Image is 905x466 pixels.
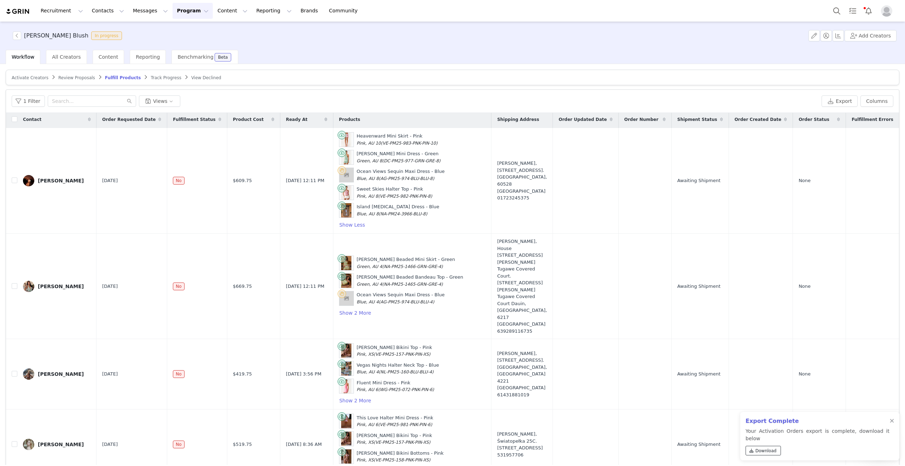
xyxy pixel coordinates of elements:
span: Fulfillment Errors [852,116,893,123]
span: View Declined [191,75,221,80]
span: Benchmarking [177,54,213,60]
button: Messages [129,3,172,19]
div: Ocean Views Sequin Maxi Dress - Blue [357,168,445,182]
button: 1 Filter [12,95,45,107]
p: Your Activation Orders export is complete, download it below [746,427,889,458]
span: Green, AU 4 [357,282,382,287]
button: Columns [860,95,893,107]
span: (NA-PM25-1466-GRN-GRE-4) [382,264,443,269]
span: [DATE] [102,177,118,184]
button: Views [139,95,180,107]
a: Community [325,3,365,19]
img: Product Image [341,274,351,288]
a: Download [746,446,781,455]
div: [PERSON_NAME] Beaded Mini Skirt - Green [357,256,455,270]
span: $669.75 [233,283,252,290]
div: [PERSON_NAME] [38,178,84,184]
span: [DATE] 8:36 AM [286,441,322,448]
button: Recruitment [36,3,87,19]
span: Pink, AU 6 [357,422,378,427]
div: [PERSON_NAME], [STREET_ADDRESS]. [GEOGRAPHIC_DATA], 60528 [GEOGRAPHIC_DATA] [497,160,547,201]
span: $419.75 [233,371,252,378]
span: Activate Creators [12,75,48,80]
span: Order Created Date [735,116,781,123]
button: Export [822,95,858,107]
a: [PERSON_NAME] [23,281,91,292]
span: [DATE] 12:11 PM [286,177,325,184]
div: This Love Halter Mini Dress - Pink [357,414,433,428]
span: Awaiting Shipment [677,283,720,290]
span: Pink, XS [357,440,374,445]
a: Brands [296,3,324,19]
img: a4000746-68f9-4670-a13e-c6828f2612f1.jpg [23,175,34,186]
img: placeholder-profile.jpg [881,5,892,17]
div: [PERSON_NAME], Światopełka 25C. [STREET_ADDRESS] [497,431,547,458]
img: Product Image [341,203,351,217]
button: Contacts [88,3,128,19]
span: Pink, XS [357,458,374,462]
button: Show Less [339,221,366,229]
span: No [173,282,184,290]
span: Awaiting Shipment [677,177,720,184]
div: [PERSON_NAME] Bikini Bottoms - Pink [357,450,444,464]
img: Product Image [341,361,351,375]
div: [PERSON_NAME] [38,442,84,447]
img: grin logo [6,8,30,15]
span: Blue, AU 8 [357,176,379,181]
div: [PERSON_NAME] [38,371,84,377]
div: Heavenward Mini Skirt - Pink [357,133,438,146]
button: Reporting [252,3,296,19]
div: 01723245375 [497,194,547,202]
div: Fluent Mini Dress - Pink [357,379,434,393]
span: No [173,441,184,448]
span: $519.75 [233,441,252,448]
button: Show 2 More [339,396,372,405]
div: [PERSON_NAME], House [STREET_ADDRESS][PERSON_NAME] Tugawe Covered Court. [STREET_ADDRESS][PERSON_... [497,238,547,334]
span: Green, AU 8 [357,158,382,163]
img: Product Image [341,432,351,446]
span: (NL-PM25-160-BLU-BLU-4) [379,369,433,374]
span: Pink, XS [357,352,374,357]
span: (NA-PM25-1465-GRN-GRE-4) [382,282,443,287]
span: Products [339,116,360,123]
span: Blue, AU 4 [357,369,379,374]
span: Order Updated Date [559,116,607,123]
span: Green, AU 4 [357,264,382,269]
span: None [799,283,811,290]
span: Content [99,54,118,60]
span: (VE-PM25-983-PNK-PIN-10) [381,141,437,146]
span: Product Cost [233,116,264,123]
h2: Export Complete [746,417,889,425]
div: Ocean Views Sequin Maxi Dress - Blue [357,291,445,305]
span: Contact [23,116,41,123]
img: Product Image [341,344,351,358]
div: [PERSON_NAME] [38,284,84,289]
span: Reporting [136,54,160,60]
span: Fulfill Products [105,75,141,80]
span: [object Object] [13,31,125,40]
span: (VE-PM25-158-PNK-PIN-XS) [374,458,430,462]
span: [DATE] 12:11 PM [286,283,325,290]
span: (VE-PM25-157-PNK-PIN-XS) [374,352,430,357]
img: 40c9a68e-fcab-4945-9001-f94ad6a1b4bb.jpg [23,368,34,380]
span: Shipping Address [497,116,539,123]
span: Order Requested Date [102,116,156,123]
span: (AG-PM25-974-BLU-BLU-8) [379,176,434,181]
img: 472680fb-d93e-4fac-945a-2849caa88342.jpg [23,439,34,450]
span: Review Proposals [58,75,95,80]
i: icon: search [127,99,132,104]
span: [DATE] [102,371,118,378]
div: Island [MEDICAL_DATA] Dress - Blue [357,203,439,217]
span: [DATE] [102,441,118,448]
a: [PERSON_NAME] [23,368,91,380]
button: Profile [877,5,899,17]
span: (VE-PM25-982-PNK-PIN-8) [378,194,432,199]
span: Pink, AU 8 [357,194,378,199]
div: Beta [218,55,228,59]
span: All Creators [52,54,81,60]
span: (DC-PM25-977-GRN-GRE-8) [382,158,440,163]
span: Ready At [286,116,308,123]
button: Search [829,3,845,19]
div: [PERSON_NAME] Mini Dress - Green [357,150,440,164]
